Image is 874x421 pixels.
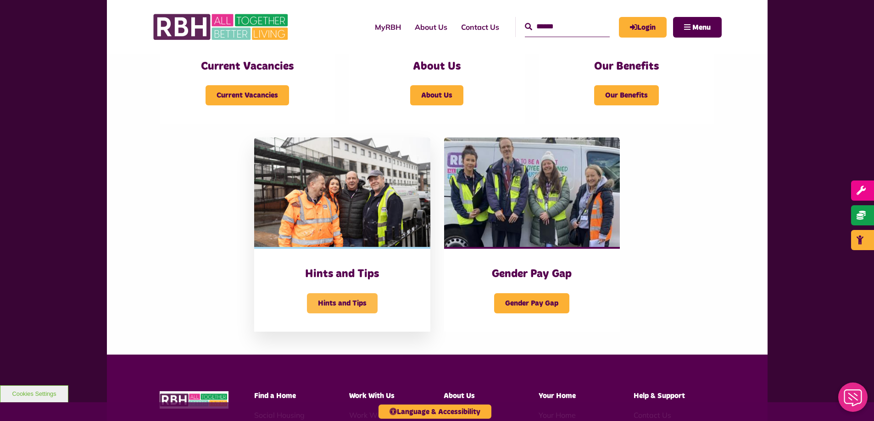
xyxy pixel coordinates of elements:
[692,24,711,31] span: Menu
[307,293,378,313] span: Hints and Tips
[206,85,289,105] span: Current Vacancies
[673,17,722,38] button: Navigation
[410,85,463,105] span: About Us
[349,392,395,399] span: Work With Us
[557,60,696,74] h3: Our Benefits
[833,380,874,421] iframe: Netcall Web Assistant for live chat
[444,137,620,332] a: Gender Pay Gap Gender Pay Gap
[444,137,620,247] img: 391760240 1590016381793435 2179504426197536539 N
[254,392,296,399] span: Find a Home
[408,15,454,39] a: About Us
[367,60,507,74] h3: About Us
[444,392,475,399] span: About Us
[619,17,667,38] a: MyRBH
[462,267,601,281] h3: Gender Pay Gap
[160,391,228,409] img: RBH
[254,137,430,332] a: Hints and Tips Hints and Tips
[494,293,569,313] span: Gender Pay Gap
[525,17,610,37] input: Search
[454,15,506,39] a: Contact Us
[153,9,290,45] img: RBH
[634,392,685,399] span: Help & Support
[254,137,430,247] img: SAZMEDIA RBH 21FEB24 46
[539,392,576,399] span: Your Home
[178,60,317,74] h3: Current Vacancies
[594,85,659,105] span: Our Benefits
[273,267,412,281] h3: Hints and Tips
[368,15,408,39] a: MyRBH
[379,405,491,419] button: Language & Accessibility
